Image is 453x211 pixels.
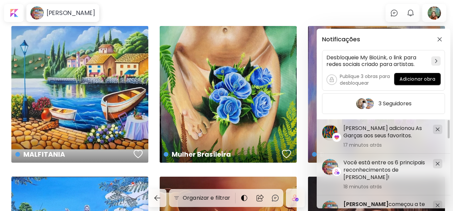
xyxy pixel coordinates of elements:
h5: [PERSON_NAME] adicionou As Garças aos seus favoritos. [343,125,428,139]
a: Adicionar obra [394,73,441,86]
h5: Desbloqueie My BioLink, o link para redes sociais criado para artistas. [326,54,429,68]
img: chevron [435,59,437,63]
h5: Notificações [322,36,360,43]
span: 17 minutos atrás [343,142,428,148]
h5: Você está entre os 6 principais reconhecimentos de [PERSON_NAME]! [343,159,428,181]
img: closeButton [437,37,442,42]
span: 18 minutos atrás [343,184,428,190]
h5: 3 Seguidores [379,100,412,107]
span: [PERSON_NAME] [343,200,389,208]
h5: Publique 3 obras para desbloquear [340,73,394,86]
span: Adicionar obra [400,76,435,83]
button: Adicionar obra [394,73,441,85]
button: closeButton [434,34,445,45]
